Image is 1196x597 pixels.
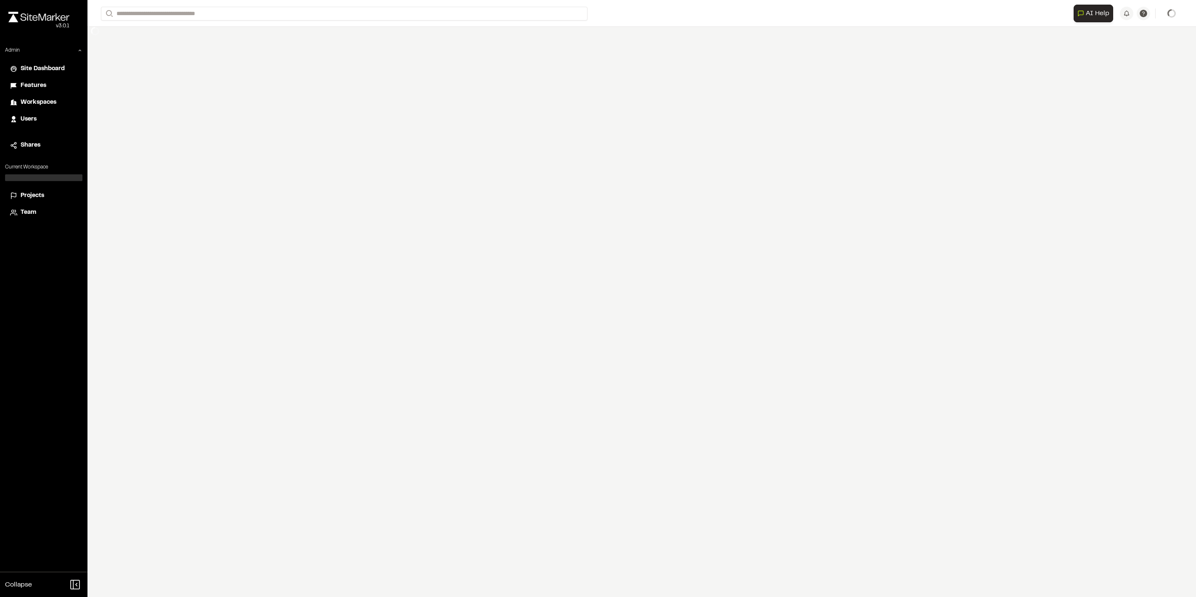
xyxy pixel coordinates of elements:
[10,98,77,107] a: Workspaces
[10,81,77,90] a: Features
[21,81,46,90] span: Features
[21,98,56,107] span: Workspaces
[10,141,77,150] a: Shares
[5,163,82,171] p: Current Workspace
[21,64,65,74] span: Site Dashboard
[21,208,36,217] span: Team
[10,208,77,217] a: Team
[21,115,37,124] span: Users
[10,115,77,124] a: Users
[1086,8,1109,18] span: AI Help
[8,12,69,22] img: rebrand.png
[8,22,69,30] div: Oh geez...please don't...
[5,580,32,590] span: Collapse
[10,64,77,74] a: Site Dashboard
[1074,5,1113,22] button: Open AI Assistant
[10,191,77,200] a: Projects
[21,141,40,150] span: Shares
[101,7,116,21] button: Search
[1074,5,1117,22] div: Open AI Assistant
[21,191,44,200] span: Projects
[5,47,20,54] p: Admin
